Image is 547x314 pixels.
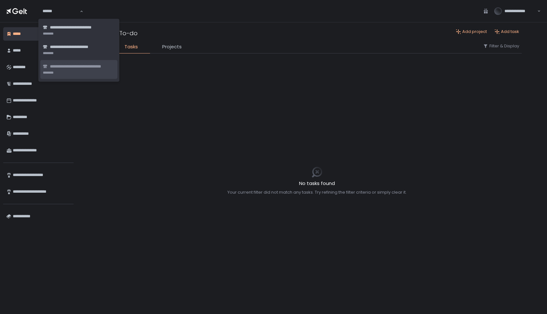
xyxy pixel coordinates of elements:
h2: No tasks found [227,180,407,187]
span: Tasks [124,43,138,51]
span: Projects [162,43,182,51]
div: Your current filter did not match any tasks. Try refining the filter criteria or simply clear it. [227,189,407,195]
div: To-do [112,29,138,37]
div: Search for option [38,4,83,18]
button: Add project [456,29,487,35]
button: Add task [495,29,519,35]
button: Filter & Display [483,43,519,49]
input: Search for option [43,8,79,14]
